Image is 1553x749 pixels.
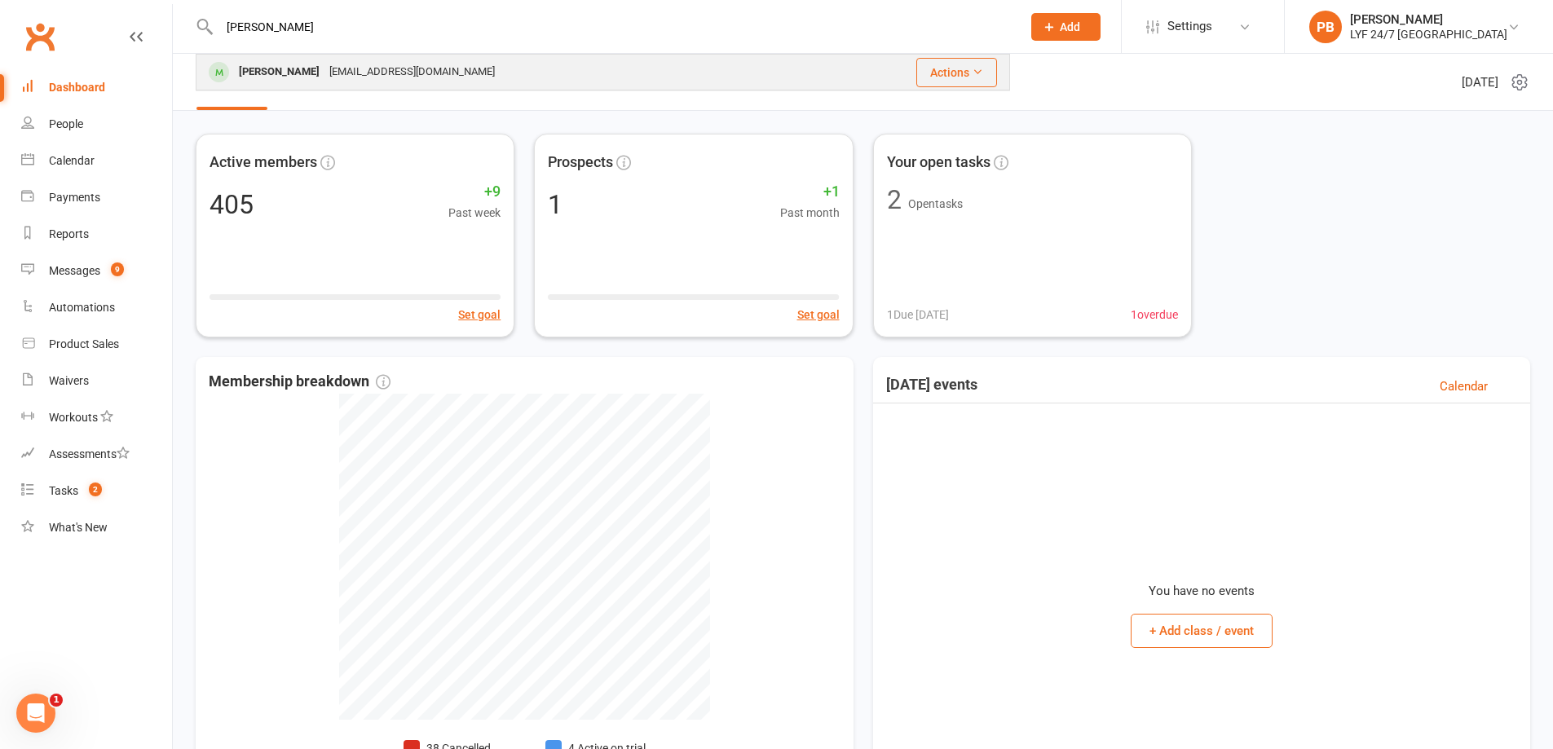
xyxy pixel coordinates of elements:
[1462,73,1498,92] span: [DATE]
[21,179,172,216] a: Payments
[548,151,613,174] span: Prospects
[1060,20,1080,33] span: Add
[1309,11,1342,43] div: PB
[21,363,172,399] a: Waivers
[49,154,95,167] div: Calendar
[21,106,172,143] a: People
[1131,306,1178,324] span: 1 overdue
[887,187,902,213] div: 2
[21,436,172,473] a: Assessments
[49,117,83,130] div: People
[214,15,1010,38] input: Search...
[21,326,172,363] a: Product Sales
[21,143,172,179] a: Calendar
[448,180,501,204] span: +9
[49,447,130,460] div: Assessments
[1440,377,1488,396] a: Calendar
[20,16,60,57] a: Clubworx
[49,484,78,497] div: Tasks
[16,694,55,733] iframe: Intercom live chat
[780,204,840,222] span: Past month
[1350,12,1507,27] div: [PERSON_NAME]
[1167,8,1212,45] span: Settings
[887,151,990,174] span: Your open tasks
[210,192,254,218] div: 405
[49,374,89,387] div: Waivers
[797,306,840,324] button: Set goal
[448,204,501,222] span: Past week
[1031,13,1101,41] button: Add
[21,289,172,326] a: Automations
[49,81,105,94] div: Dashboard
[50,694,63,707] span: 1
[210,151,317,174] span: Active members
[780,180,840,204] span: +1
[49,411,98,424] div: Workouts
[49,301,115,314] div: Automations
[89,482,102,496] span: 2
[21,253,172,289] a: Messages 9
[548,192,563,218] div: 1
[49,191,100,204] div: Payments
[234,60,324,84] div: [PERSON_NAME]
[908,197,963,210] span: Open tasks
[21,473,172,509] a: Tasks 2
[209,370,390,394] span: Membership breakdown
[886,377,977,396] h3: [DATE] events
[49,264,100,277] div: Messages
[916,58,997,87] button: Actions
[111,262,124,276] span: 9
[458,306,501,324] button: Set goal
[21,509,172,546] a: What's New
[1149,581,1255,601] p: You have no events
[1131,614,1273,648] button: + Add class / event
[21,399,172,436] a: Workouts
[49,337,119,350] div: Product Sales
[21,216,172,253] a: Reports
[887,306,949,324] span: 1 Due [DATE]
[49,227,89,240] div: Reports
[324,60,500,84] div: [EMAIL_ADDRESS][DOMAIN_NAME]
[49,521,108,534] div: What's New
[21,69,172,106] a: Dashboard
[1350,27,1507,42] div: LYF 24/7 [GEOGRAPHIC_DATA]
